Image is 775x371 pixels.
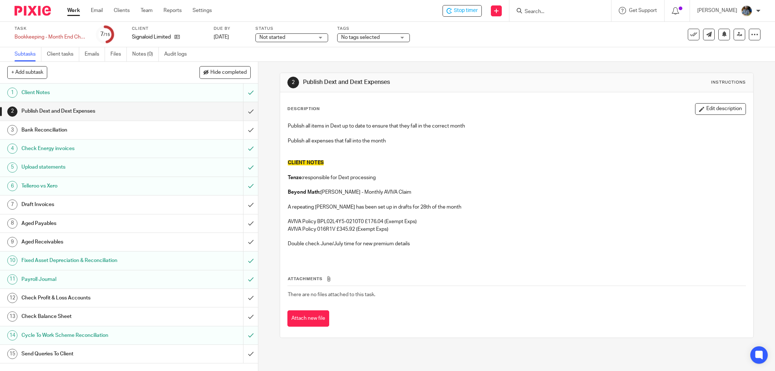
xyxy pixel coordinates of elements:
[288,218,746,225] p: AVIVA Policy BPL02L4Y5-0210T0 £176.04 (Exempt Exps)
[15,47,41,61] a: Subtasks
[7,181,17,191] div: 6
[21,255,165,266] h1: Fixed Asset Depreciation & Reconciliation
[21,330,165,341] h1: Cycle To Work Scheme Reconciliation
[141,7,153,14] a: Team
[695,103,746,115] button: Edit description
[288,292,375,297] span: There are no files attached to this task.
[629,8,657,13] span: Get Support
[199,66,251,78] button: Hide completed
[15,6,51,16] img: Pixie
[288,226,746,233] p: AVIVA Policy 016R1V £345.92 (Exempt Exps)
[132,26,205,32] label: Client
[697,7,737,14] p: [PERSON_NAME]
[7,106,17,117] div: 2
[288,122,746,130] p: Publish all items in Dext up to date to ensure that they fall in the correct month
[15,26,87,32] label: Task
[255,26,328,32] label: Status
[21,199,165,210] h1: Draft Invoices
[100,30,110,39] div: 7
[341,35,380,40] span: No tags selected
[7,218,17,229] div: 8
[454,7,478,15] span: Stop timer
[114,7,130,14] a: Clients
[7,125,17,135] div: 3
[164,7,182,14] a: Reports
[193,7,212,14] a: Settings
[21,293,165,303] h1: Check Profit & Loss Accounts
[21,311,165,322] h1: Check Balance Sheet
[259,35,285,40] span: Not started
[21,143,165,154] h1: Check Energy invoices
[288,174,746,181] p: responsible for Dext processing
[337,26,410,32] label: Tags
[15,33,87,41] div: Bookkeeping - Month End Checks
[7,162,17,173] div: 5
[7,311,17,322] div: 13
[91,7,103,14] a: Email
[288,240,746,247] p: Double check June/July time for new premium details
[288,137,746,145] p: Publish all expenses that fall into the month
[288,189,746,196] p: [PERSON_NAME] - Monthly AVIVA Claim
[7,88,17,98] div: 1
[132,47,159,61] a: Notes (0)
[288,190,320,195] strong: Beyond Math:
[47,47,79,61] a: Client tasks
[288,203,746,211] p: A repeating [PERSON_NAME] has been set up in drafts for 28th of the month
[21,181,165,191] h1: Telleroo vs Xero
[287,106,320,112] p: Description
[7,330,17,340] div: 14
[7,293,17,303] div: 12
[210,70,247,76] span: Hide completed
[104,33,110,37] small: /15
[303,78,532,86] h1: Publish Dext and Dext Expenses
[21,348,165,359] h1: Send Queries To Client
[7,66,47,78] button: + Add subtask
[110,47,127,61] a: Files
[85,47,105,61] a: Emails
[288,160,324,165] span: CLIENT NOTES
[287,77,299,88] div: 2
[7,237,17,247] div: 9
[164,47,192,61] a: Audit logs
[7,199,17,210] div: 7
[21,162,165,173] h1: Upload statements
[443,5,482,17] div: Signaloid Limited - Bookkeeping - Month End Checks
[7,255,17,266] div: 10
[214,35,229,40] span: [DATE]
[21,274,165,285] h1: Payroll Journal
[21,125,165,136] h1: Bank Reconciliation
[214,26,246,32] label: Due by
[132,33,171,41] p: Signaloid Limited
[524,9,589,15] input: Search
[21,218,165,229] h1: Aged Payables
[67,7,80,14] a: Work
[741,5,752,17] img: Jaskaran%20Singh.jpeg
[711,80,746,85] div: Instructions
[21,87,165,98] h1: Client Notes
[287,310,329,327] button: Attach new file
[7,274,17,285] div: 11
[288,277,323,281] span: Attachments
[7,349,17,359] div: 15
[7,144,17,154] div: 4
[21,106,165,117] h1: Publish Dext and Dext Expenses
[288,175,303,180] strong: Tenzo:
[21,237,165,247] h1: Aged Receivables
